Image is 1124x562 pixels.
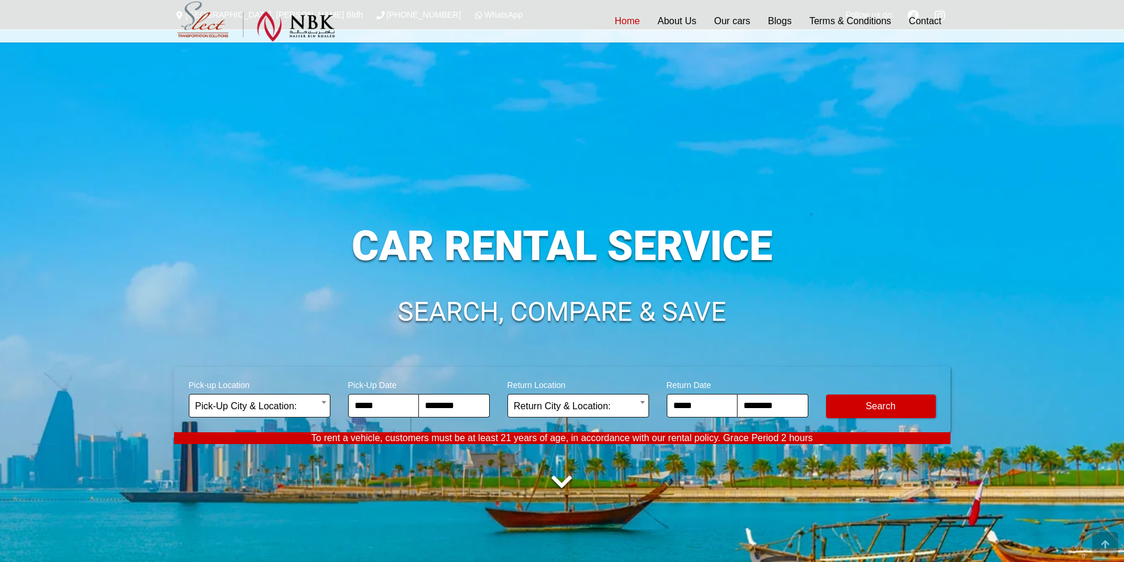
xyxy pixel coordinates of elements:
span: Return City & Location: [514,395,643,418]
span: Return Location [507,373,649,394]
span: Pick-Up City & Location: [189,394,330,418]
img: Select Rent a Car [177,1,335,42]
p: To rent a vehicle, customers must be at least 21 years of age, in accordance with our rental poli... [174,432,951,444]
button: Modify Search [826,395,936,418]
span: Pick-Up City & Location: [195,395,324,418]
div: Go to top [1092,532,1118,556]
span: Pick-Up Date [348,373,490,394]
h1: SEARCH, COMPARE & SAVE [174,298,951,326]
span: Pick-up Location [189,373,330,394]
span: Return City & Location: [507,394,649,418]
h1: CAR RENTAL SERVICE [174,225,951,267]
span: Return Date [667,373,808,394]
